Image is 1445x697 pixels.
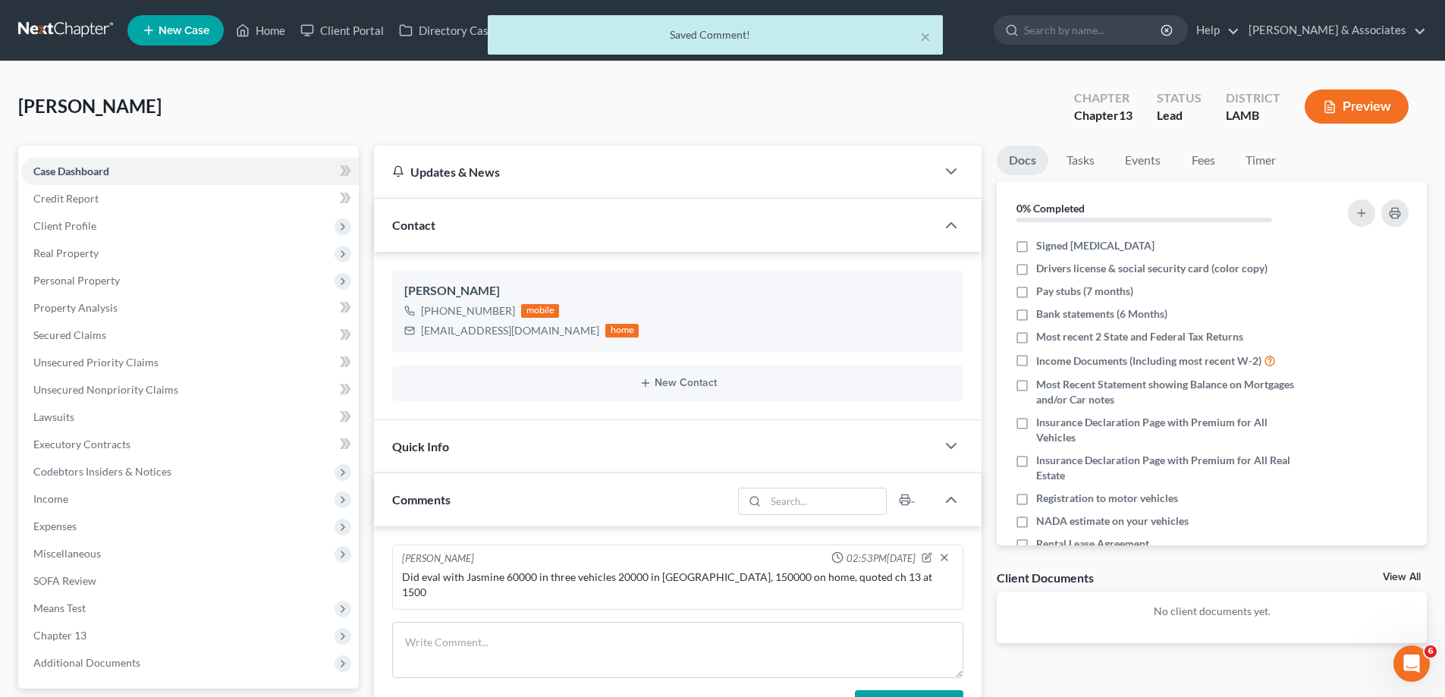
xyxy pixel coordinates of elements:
span: NADA estimate on your vehicles [1036,513,1189,529]
span: Lawsuits [33,410,74,423]
div: [PERSON_NAME] [402,551,474,567]
span: Codebtors Insiders & Notices [33,465,171,478]
a: Fees [1179,146,1227,175]
div: Updates & News [392,164,918,180]
div: Chapter [1074,89,1132,107]
span: Secured Claims [33,328,106,341]
span: Miscellaneous [33,547,101,560]
span: Signed [MEDICAL_DATA] [1036,238,1154,253]
span: Real Property [33,246,99,259]
span: Personal Property [33,274,120,287]
p: No client documents yet. [1009,604,1415,619]
span: Means Test [33,601,86,614]
div: Chapter [1074,107,1132,124]
input: Search... [766,488,887,514]
span: Registration to motor vehicles [1036,491,1178,506]
span: 6 [1425,645,1437,658]
span: Unsecured Nonpriority Claims [33,383,178,396]
a: SOFA Review [21,567,359,595]
span: Case Dashboard [33,165,109,177]
span: Unsecured Priority Claims [33,356,159,369]
span: Most recent 2 State and Federal Tax Returns [1036,329,1243,344]
span: Additional Documents [33,656,140,669]
span: SOFA Review [33,574,96,587]
span: Contact [392,218,435,232]
div: LAMB [1226,107,1280,124]
div: home [605,324,639,338]
span: Expenses [33,520,77,532]
div: Status [1157,89,1202,107]
div: [EMAIL_ADDRESS][DOMAIN_NAME] [421,323,599,338]
span: Income Documents (Including most recent W-2) [1036,353,1261,369]
button: New Contact [404,377,951,389]
strong: 0% Completed [1016,202,1085,215]
span: 02:53PM[DATE] [847,551,916,566]
a: Timer [1233,146,1288,175]
div: [PHONE_NUMBER] [421,303,515,319]
a: Executory Contracts [21,431,359,458]
span: Insurance Declaration Page with Premium for All Real Estate [1036,453,1306,483]
button: Preview [1305,89,1409,124]
span: 13 [1119,108,1132,122]
a: Unsecured Nonpriority Claims [21,376,359,403]
a: Events [1113,146,1173,175]
div: Did eval with Jasmine 60000 in three vehicles 20000 in [GEOGRAPHIC_DATA], 150000 on home, quoted ... [402,570,953,600]
a: Case Dashboard [21,158,359,185]
iframe: Intercom live chat [1393,645,1430,682]
a: Credit Report [21,185,359,212]
span: Pay stubs (7 months) [1036,284,1133,299]
span: Comments [392,492,451,507]
span: Quick Info [392,439,449,454]
span: Drivers license & social security card (color copy) [1036,261,1268,276]
span: Most Recent Statement showing Balance on Mortgages and/or Car notes [1036,377,1306,407]
div: mobile [521,304,559,318]
button: × [920,27,931,46]
div: District [1226,89,1280,107]
a: View All [1383,572,1421,582]
span: Client Profile [33,219,96,232]
span: Rental Lease Agreement [1036,536,1149,551]
span: Bank statements (6 Months) [1036,306,1167,322]
span: Income [33,492,68,505]
div: Saved Comment! [500,27,931,42]
div: Lead [1157,107,1202,124]
span: Insurance Declaration Page with Premium for All Vehicles [1036,415,1306,445]
span: Executory Contracts [33,438,130,451]
a: Property Analysis [21,294,359,322]
a: Lawsuits [21,403,359,431]
a: Secured Claims [21,322,359,349]
a: Docs [997,146,1048,175]
a: Tasks [1054,146,1107,175]
span: [PERSON_NAME] [18,95,162,117]
span: Chapter 13 [33,629,86,642]
span: Property Analysis [33,301,118,314]
a: Unsecured Priority Claims [21,349,359,376]
div: Client Documents [997,570,1094,586]
div: [PERSON_NAME] [404,282,951,300]
span: Credit Report [33,192,99,205]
